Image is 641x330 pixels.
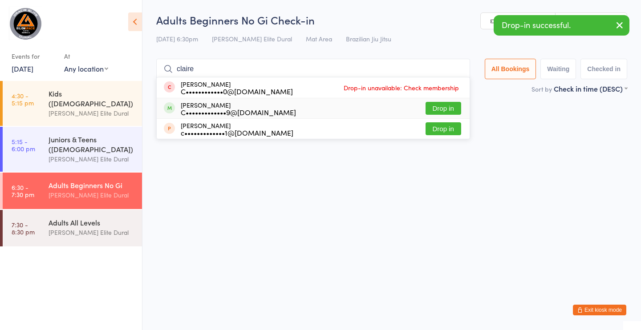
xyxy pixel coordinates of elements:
button: Exit kiosk mode [573,305,626,315]
div: [PERSON_NAME] Elite Dural [49,227,134,237]
div: C•••••••••••••9@[DOMAIN_NAME] [181,109,296,116]
div: At [64,49,108,64]
span: Brazilian Jiu Jitsu [346,34,391,43]
div: [PERSON_NAME] Elite Dural [49,190,134,200]
a: 4:30 -5:15 pmKids ([DEMOGRAPHIC_DATA])[PERSON_NAME] Elite Dural [3,81,142,126]
a: 6:30 -7:30 pmAdults Beginners No Gi[PERSON_NAME] Elite Dural [3,173,142,209]
div: [PERSON_NAME] [181,122,293,136]
img: Gracie Elite Jiu Jitsu Dural [9,7,42,40]
button: Checked in [580,59,627,79]
div: [PERSON_NAME] [181,101,296,116]
span: [PERSON_NAME] Elite Dural [212,34,292,43]
div: Adults Beginners No Gi [49,180,134,190]
button: Drop in [426,122,461,135]
div: c•••••••••••••1@[DOMAIN_NAME] [181,129,293,136]
div: Adults All Levels [49,217,134,227]
a: 7:30 -8:30 pmAdults All Levels[PERSON_NAME] Elite Dural [3,210,142,246]
span: [DATE] 6:30pm [156,34,198,43]
span: Drop-in unavailable: Check membership [341,81,461,94]
div: Events for [12,49,55,64]
time: 5:15 - 6:00 pm [12,138,35,152]
button: Waiting [540,59,576,79]
div: Drop-in successful. [494,15,629,36]
div: Kids ([DEMOGRAPHIC_DATA]) [49,89,134,108]
div: [PERSON_NAME] Elite Dural [49,108,134,118]
time: 6:30 - 7:30 pm [12,184,34,198]
div: Juniors & Teens ([DEMOGRAPHIC_DATA]) [49,134,134,154]
a: [DATE] [12,64,33,73]
div: Check in time (DESC) [554,84,627,93]
div: Any location [64,64,108,73]
button: Drop in [426,102,461,115]
div: C••••••••••••0@[DOMAIN_NAME] [181,88,293,95]
span: Mat Area [306,34,332,43]
label: Sort by [531,85,552,93]
input: Search [156,59,470,79]
button: All Bookings [485,59,536,79]
time: 7:30 - 8:30 pm [12,221,35,235]
h2: Adults Beginners No Gi Check-in [156,12,627,27]
div: [PERSON_NAME] Elite Dural [49,154,134,164]
a: 5:15 -6:00 pmJuniors & Teens ([DEMOGRAPHIC_DATA])[PERSON_NAME] Elite Dural [3,127,142,172]
div: [PERSON_NAME] [181,80,293,95]
time: 4:30 - 5:15 pm [12,92,34,106]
